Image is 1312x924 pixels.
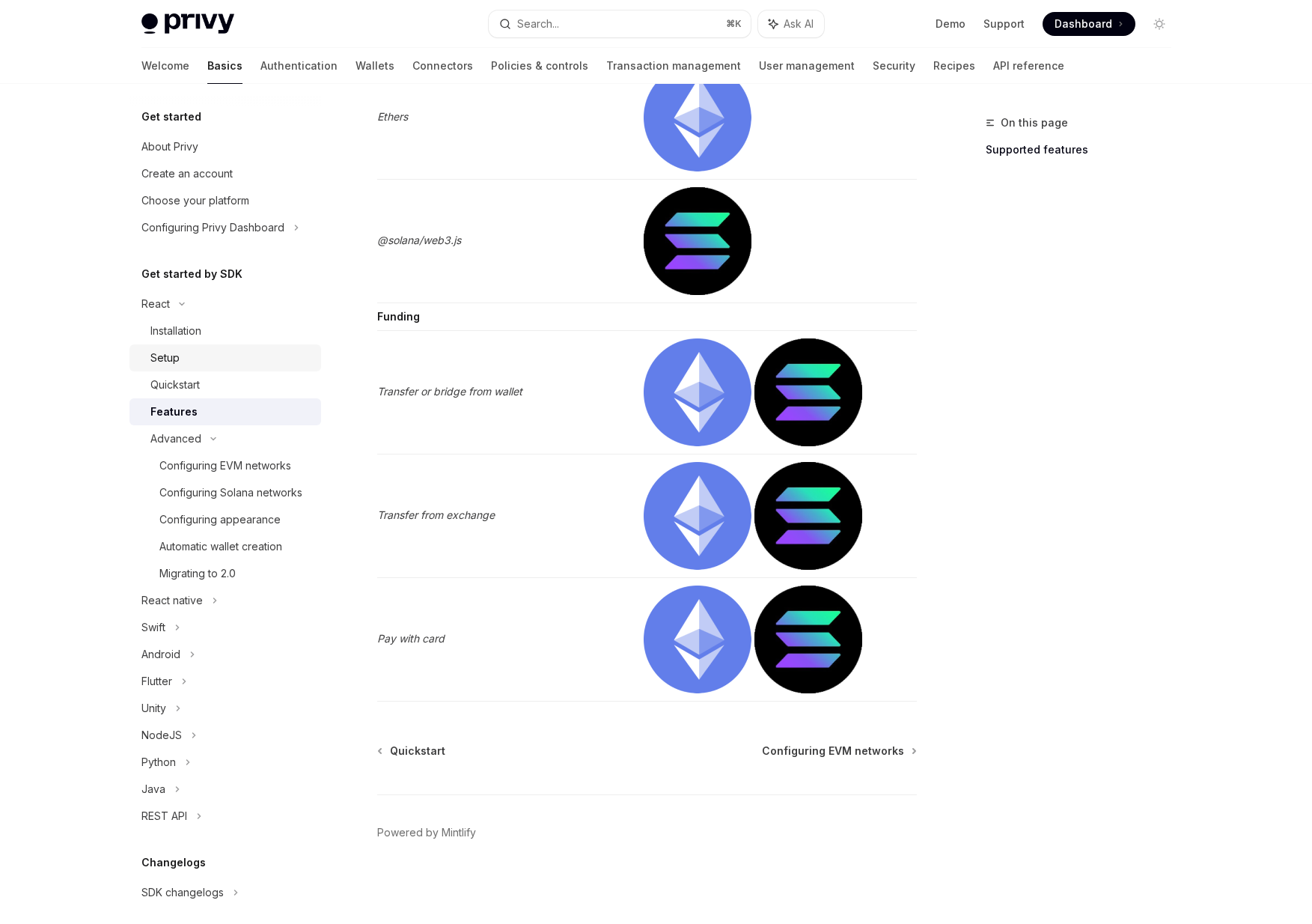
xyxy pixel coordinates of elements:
div: Configuring Privy Dashboard [141,219,284,237]
a: Security [873,48,915,84]
span: Dashboard [1055,16,1112,31]
div: Automatic wallet creation [159,538,282,556]
span: Configuring EVM networks [762,744,904,759]
span: On this page [1001,114,1068,132]
a: Powered by Mintlify [377,825,476,840]
a: Support [983,16,1025,31]
div: Android [141,645,180,663]
div: Configuring EVM networks [159,457,291,475]
em: Ethers [377,110,408,123]
div: Unity [141,699,166,717]
a: Configuring Solana networks [129,479,321,506]
div: About Privy [141,138,198,156]
a: About Privy [129,133,321,160]
img: ethereum.png [644,64,751,171]
a: Authentication [260,48,338,84]
em: Pay with card [377,632,445,645]
div: Search... [517,15,559,33]
em: Transfer from exchange [377,508,495,521]
span: ⌘ K [726,18,742,30]
img: solana.png [644,187,751,295]
div: React native [141,592,203,610]
a: Connectors [412,48,473,84]
div: Configuring appearance [159,511,281,529]
div: Flutter [141,672,172,690]
div: Advanced [150,430,201,448]
a: Automatic wallet creation [129,533,321,560]
button: Toggle dark mode [1147,12,1171,36]
img: light logo [141,13,234,34]
div: Setup [150,349,180,367]
a: Quickstart [379,744,445,759]
a: Setup [129,344,321,371]
a: Configuring EVM networks [129,452,321,479]
a: Installation [129,317,321,344]
img: solana.png [754,338,862,446]
span: Ask AI [784,16,814,31]
a: Configuring EVM networks [762,744,915,759]
img: solana.png [754,462,862,570]
div: NodeJS [141,726,182,744]
h5: Get started [141,108,201,126]
strong: Funding [377,310,420,323]
div: Quickstart [150,376,200,394]
div: Choose your platform [141,192,249,210]
div: REST API [141,807,187,825]
img: ethereum.png [644,462,751,570]
div: Configuring Solana networks [159,484,302,502]
div: React [141,295,170,313]
span: Quickstart [390,744,445,759]
img: ethereum.png [644,586,751,693]
a: Welcome [141,48,189,84]
a: Choose your platform [129,187,321,214]
div: Swift [141,618,165,636]
button: Ask AI [758,10,824,37]
div: SDK changelogs [141,884,224,902]
div: Migrating to 2.0 [159,565,236,583]
div: Features [150,403,198,421]
a: Basics [207,48,242,84]
a: API reference [993,48,1064,84]
img: ethereum.png [644,338,751,446]
button: Search...⌘K [489,10,751,37]
h5: Get started by SDK [141,265,242,283]
em: Transfer or bridge from wallet [377,385,522,398]
a: Quickstart [129,371,321,398]
img: solana.png [754,586,862,693]
div: Installation [150,322,201,340]
a: Create an account [129,160,321,187]
a: Transaction management [606,48,741,84]
a: Dashboard [1043,12,1135,36]
a: User management [759,48,855,84]
a: Recipes [933,48,975,84]
a: Wallets [356,48,394,84]
a: Policies & controls [491,48,588,84]
em: @solana/web3.js [377,234,461,246]
a: Configuring appearance [129,506,321,533]
h5: Changelogs [141,854,206,872]
div: Create an account [141,165,233,183]
a: Demo [936,16,965,31]
a: Features [129,398,321,425]
div: Java [141,780,165,798]
a: Migrating to 2.0 [129,560,321,587]
a: Supported features [986,138,1183,162]
div: Python [141,753,176,771]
